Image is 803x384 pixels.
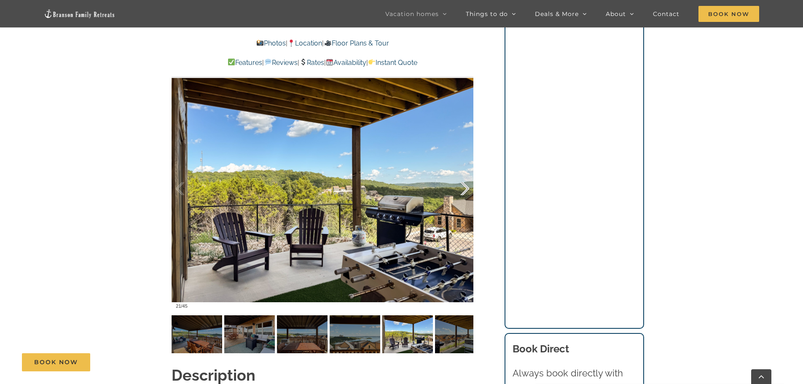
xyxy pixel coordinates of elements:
[466,11,508,17] span: Things to do
[324,39,389,47] a: Floor Plans & Tour
[368,59,375,65] img: 👉
[326,59,333,65] img: 📆
[288,40,295,46] img: 📍
[513,20,636,307] iframe: Booking/Inquiry Widget
[300,59,306,65] img: 💲
[277,315,328,353] img: Dreamweaver-Cabin-Table-Rock-Lake-2008-scaled.jpg-nggid043195-ngg0dyn-120x90-00f0w010c011r110f110...
[22,353,90,371] a: Book Now
[299,59,324,67] a: Rates
[228,59,262,67] a: Features
[172,38,473,49] p: | |
[698,6,759,22] span: Book Now
[435,315,486,353] img: Dreamweaver-Cabin-Table-Rock-Lake-2016-scaled.jpg-nggid043202-ngg0dyn-120x90-00f0w010c011r110f110...
[172,57,473,68] p: | | | |
[172,315,222,353] img: Dreamweaver-Cabin-Table-Rock-Lake-2007-scaled.jpg-nggid043194-ngg0dyn-120x90-00f0w010c011r110f110...
[172,366,255,384] strong: Description
[224,315,275,353] img: Dreamweaver-Cabin-Table-Rock-Lake-2003-scaled.jpg-nggid043192-ngg0dyn-120x90-00f0w010c011r110f110...
[330,315,380,353] img: Dreamweaver-Cabin-Table-Rock-Lake-2006-scaled.jpg-nggid043193-ngg0dyn-120x90-00f0w010c011r110f110...
[653,11,679,17] span: Contact
[44,9,115,19] img: Branson Family Retreats Logo
[228,59,235,65] img: ✅
[606,11,626,17] span: About
[265,59,271,65] img: 💬
[34,359,78,366] span: Book Now
[513,343,569,355] b: Book Direct
[325,40,331,46] img: 🎥
[385,11,439,17] span: Vacation homes
[264,59,297,67] a: Reviews
[382,315,433,353] img: Dreamweaver-Cabin-Table-Rock-Lake-2015-scaled.jpg-nggid043201-ngg0dyn-120x90-00f0w010c011r110f110...
[256,39,286,47] a: Photos
[287,39,322,47] a: Location
[326,59,366,67] a: Availability
[368,59,417,67] a: Instant Quote
[257,40,263,46] img: 📸
[535,11,579,17] span: Deals & More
